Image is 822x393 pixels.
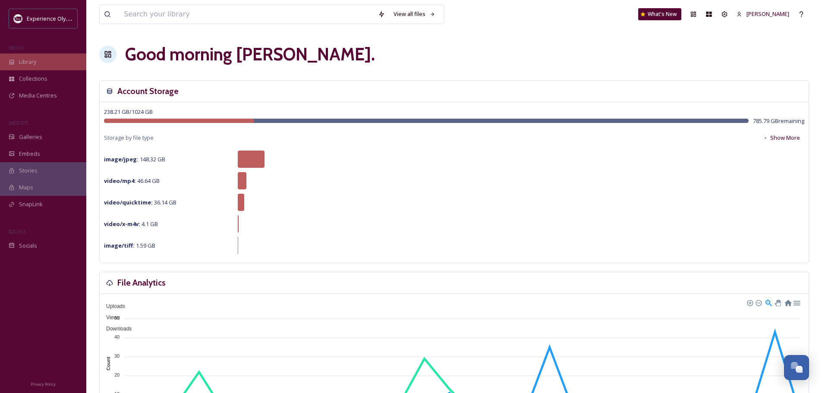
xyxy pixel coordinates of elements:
[100,303,125,309] span: Uploads
[732,6,794,22] a: [PERSON_NAME]
[106,357,111,371] text: Count
[775,300,780,305] div: Panning
[19,167,38,175] span: Stories
[120,5,374,24] input: Search your library
[104,198,153,206] strong: video/quicktime :
[104,155,165,163] span: 148.32 GB
[104,177,136,185] strong: video/mp4 :
[100,314,120,321] span: Views
[765,299,772,306] div: Selection Zoom
[19,200,43,208] span: SnapLink
[19,242,37,250] span: Socials
[117,85,179,97] h3: Account Storage
[104,242,135,249] strong: image/tiff :
[19,150,40,158] span: Embeds
[114,334,120,340] tspan: 40
[746,299,753,305] div: Zoom In
[755,299,761,305] div: Zoom Out
[9,119,28,126] span: WIDGETS
[31,378,56,389] a: Privacy Policy
[104,108,153,116] span: 238.21 GB / 1024 GB
[114,353,120,358] tspan: 30
[753,117,804,125] span: 785.79 GB remaining
[784,299,791,306] div: Reset Zoom
[104,242,155,249] span: 1.59 GB
[784,355,809,380] button: Open Chat
[746,10,789,18] span: [PERSON_NAME]
[104,134,154,142] span: Storage by file type
[389,6,440,22] a: View all files
[114,372,120,377] tspan: 20
[19,58,36,66] span: Library
[27,14,78,22] span: Experience Olympia
[793,299,800,306] div: Menu
[638,8,681,20] a: What's New
[117,277,166,289] h3: File Analytics
[9,44,24,51] span: MEDIA
[759,129,804,146] button: Show More
[14,14,22,23] img: download.jpeg
[31,381,56,387] span: Privacy Policy
[104,198,176,206] span: 36.14 GB
[9,228,26,235] span: SOCIALS
[19,183,33,192] span: Maps
[104,220,158,228] span: 4.1 GB
[104,177,160,185] span: 46.64 GB
[104,220,140,228] strong: video/x-m4v :
[104,155,139,163] strong: image/jpeg :
[19,75,47,83] span: Collections
[100,326,132,332] span: Downloads
[114,315,120,320] tspan: 50
[19,91,57,100] span: Media Centres
[125,41,375,67] h1: Good morning [PERSON_NAME] .
[19,133,42,141] span: Galleries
